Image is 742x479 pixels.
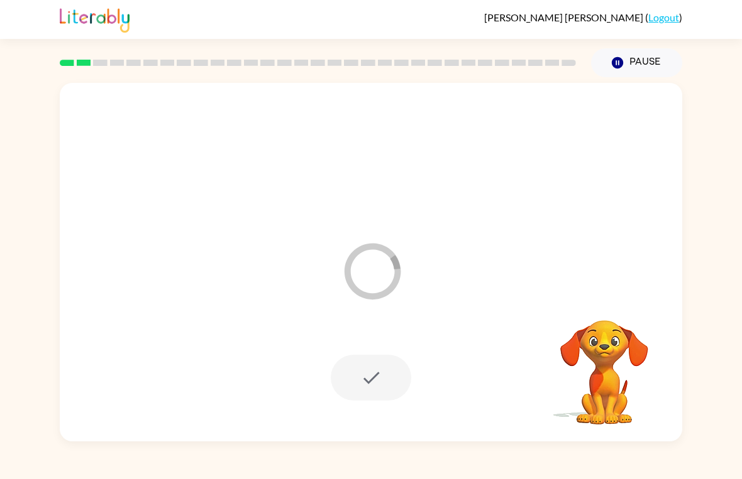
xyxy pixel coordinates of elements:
[484,11,682,23] div: ( )
[60,5,130,33] img: Literably
[484,11,645,23] span: [PERSON_NAME] [PERSON_NAME]
[591,48,682,77] button: Pause
[648,11,679,23] a: Logout
[541,301,667,426] video: Your browser must support playing .mp4 files to use Literably. Please try using another browser.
